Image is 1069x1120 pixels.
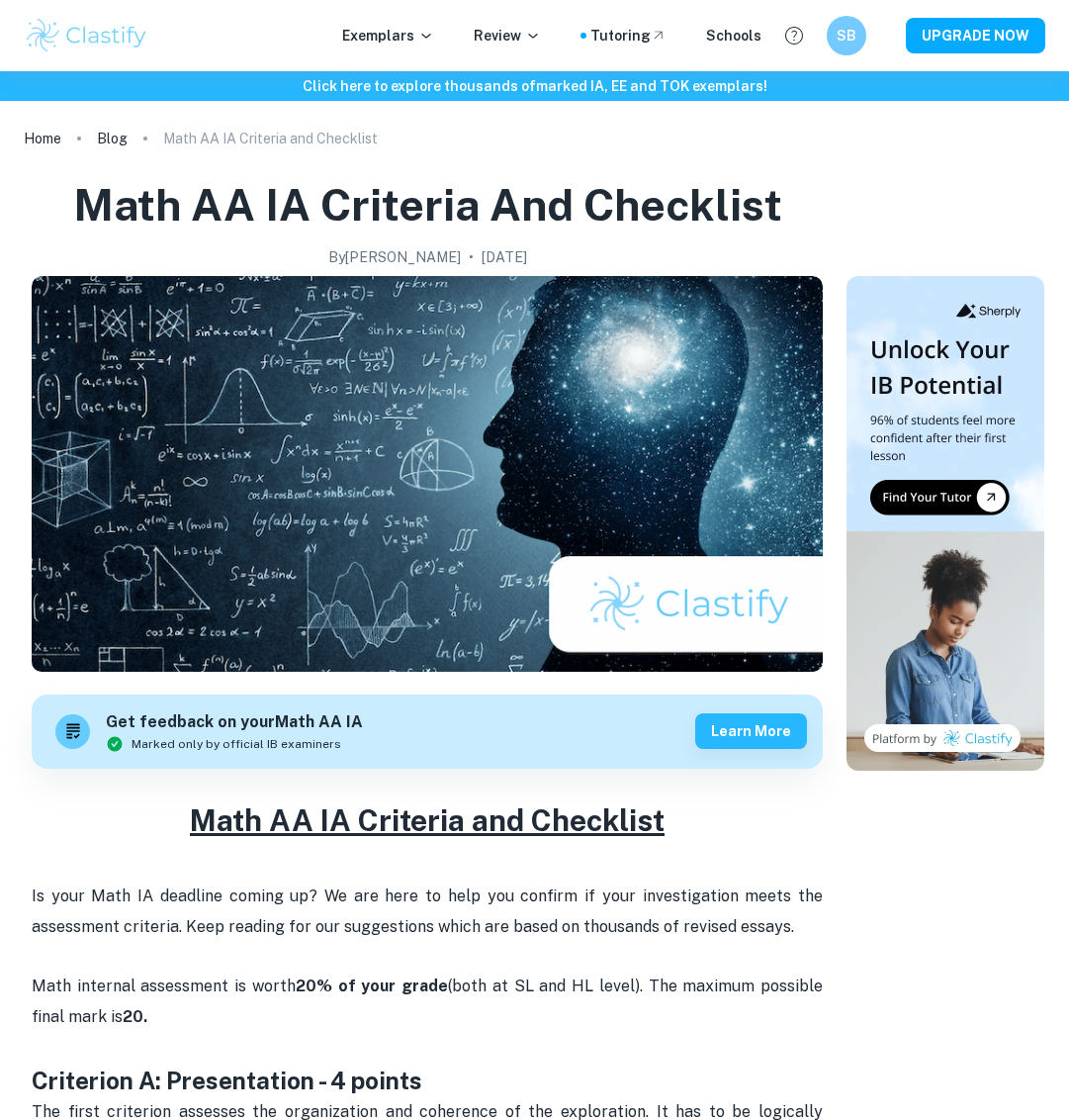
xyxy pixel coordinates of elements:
[328,246,461,268] h2: By [PERSON_NAME]
[695,713,807,749] button: Learn more
[32,695,823,769] a: Get feedback on yourMath AA IAMarked only by official IB examinersLearn more
[827,16,866,55] button: SB
[32,276,823,672] img: Math AA IA Criteria and Checklist cover image
[482,246,527,268] h2: [DATE]
[4,75,1065,97] h6: Click here to explore thousands of marked IA, EE and TOK exemplars !
[190,802,665,838] u: Math AA IA Criteria and Checklist
[836,25,858,47] h6: SB
[163,128,378,149] p: Math AA IA Criteria and Checklist
[469,246,474,268] p: •
[132,735,341,753] span: Marked only by official IB examiners
[97,125,128,152] a: Blog
[906,18,1045,53] button: UPGRADE NOW
[32,882,823,1032] p: Is your Math IA deadline coming up? We are here to help you confirm if your investigation meets t...
[846,276,1044,771] img: Thumbnail
[123,1007,147,1026] strong: 20.
[296,977,448,995] strong: 20% of your grade
[24,125,61,152] a: Home
[73,176,782,234] h1: Math AA IA Criteria and Checklist
[24,16,149,55] img: Clastify logo
[777,19,811,52] button: Help and Feedback
[342,25,434,47] p: Exemplars
[106,710,363,735] h6: Get feedback on your Math AA IA
[590,25,667,47] a: Tutoring
[32,1067,422,1094] strong: Criterion A: Presentation - 4 points
[474,25,541,47] p: Review
[706,25,761,47] a: Schools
